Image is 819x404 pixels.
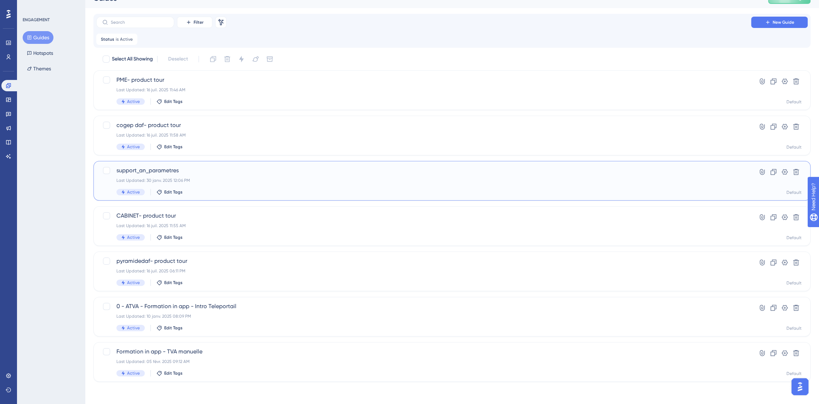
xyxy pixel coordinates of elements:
div: Default [786,190,802,195]
div: Default [786,280,802,286]
span: Active [120,36,133,42]
span: support_an_parametres [116,166,731,175]
span: Filter [194,19,204,25]
button: New Guide [751,17,808,28]
span: pyramidedaf- product tour [116,257,731,265]
span: PME- product tour [116,76,731,84]
span: Edit Tags [164,144,183,150]
span: Need Help? [17,2,44,10]
span: Edit Tags [164,280,183,285]
input: Search [111,20,168,25]
span: Edit Tags [164,99,183,104]
div: Default [786,99,802,105]
span: Active [127,325,140,331]
button: Edit Tags [156,325,183,331]
span: Active [127,189,140,195]
button: Edit Tags [156,370,183,376]
button: Themes [23,62,55,75]
div: Last Updated: 16 juil. 2025 06:11 PM [116,268,731,274]
span: Select All Showing [112,55,153,63]
div: Default [786,144,802,150]
button: Edit Tags [156,235,183,240]
div: Last Updated: 05 févr. 2025 09:12 AM [116,359,731,364]
span: Active [127,280,140,285]
button: Edit Tags [156,144,183,150]
span: Active [127,144,140,150]
span: Edit Tags [164,370,183,376]
span: cogep daf- product tour [116,121,731,129]
button: Filter [177,17,212,28]
div: Default [786,325,802,331]
span: Active [127,235,140,240]
button: Edit Tags [156,99,183,104]
span: CABINET- product tour [116,212,731,220]
span: Edit Tags [164,189,183,195]
div: Default [786,371,802,376]
span: is [116,36,119,42]
button: Deselect [162,53,194,65]
button: Hotspots [23,47,57,59]
button: Guides [23,31,53,44]
div: Last Updated: 16 juil. 2025 11:55 AM [116,223,731,229]
div: ENGAGEMENT [23,17,50,23]
iframe: UserGuiding AI Assistant Launcher [789,376,811,397]
span: Deselect [168,55,188,63]
span: Status [101,36,114,42]
button: Edit Tags [156,189,183,195]
span: Active [127,99,140,104]
span: 0 - ATVA - Formation in app - Intro Teleportail [116,302,731,311]
div: Last Updated: 10 janv. 2025 08:09 PM [116,313,731,319]
span: Edit Tags [164,235,183,240]
span: Active [127,370,140,376]
span: Edit Tags [164,325,183,331]
button: Edit Tags [156,280,183,285]
span: New Guide [773,19,794,25]
div: Default [786,235,802,241]
div: Last Updated: 16 juil. 2025 11:58 AM [116,132,731,138]
span: Formation in app - TVA manuelle [116,347,731,356]
div: Last Updated: 30 janv. 2025 12:06 PM [116,178,731,183]
div: Last Updated: 16 juil. 2025 11:46 AM [116,87,731,93]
